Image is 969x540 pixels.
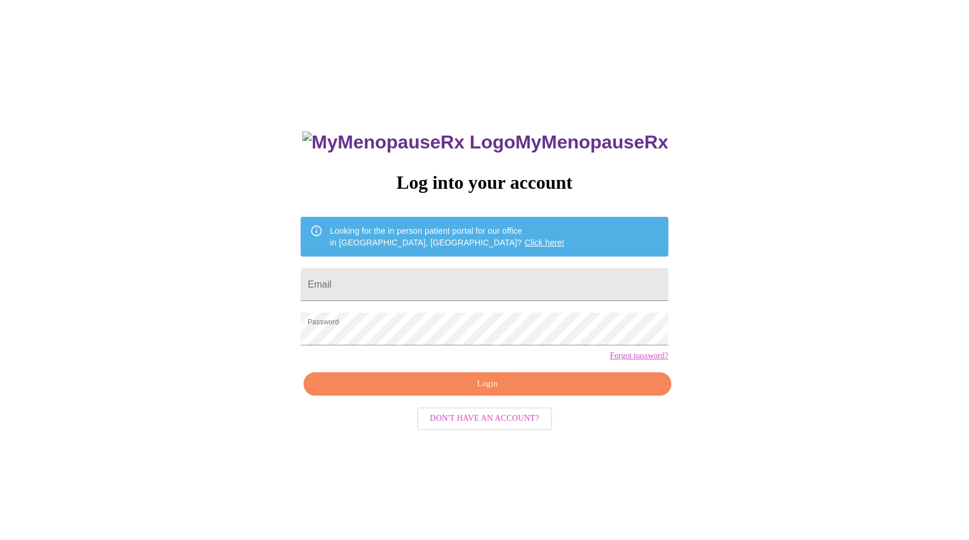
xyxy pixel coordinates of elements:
a: Click here! [525,238,564,247]
span: Don't have an account? [430,411,539,426]
div: Looking for the in person patient portal for our office in [GEOGRAPHIC_DATA], [GEOGRAPHIC_DATA]? [330,220,564,253]
button: Login [304,372,671,396]
span: Login [317,377,657,392]
button: Don't have an account? [417,407,552,430]
a: Don't have an account? [414,413,555,423]
h3: Log into your account [301,172,668,193]
a: Forgot password? [610,351,668,361]
h3: MyMenopauseRx [302,131,668,153]
img: MyMenopauseRx Logo [302,131,515,153]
